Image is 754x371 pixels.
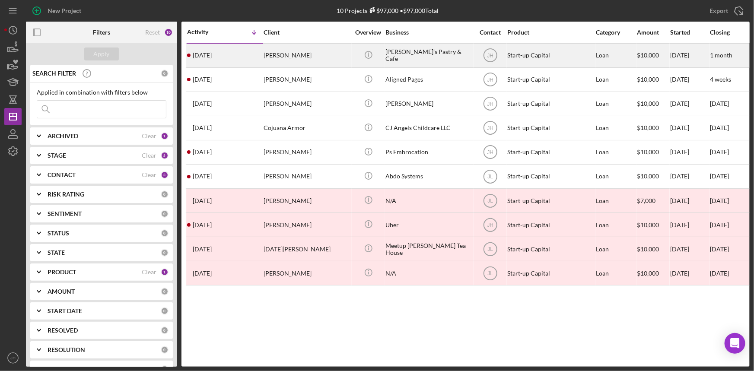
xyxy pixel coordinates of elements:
[670,29,709,36] div: Started
[142,269,156,276] div: Clear
[142,133,156,140] div: Clear
[507,92,594,115] div: Start-up Capital
[161,152,169,159] div: 5
[161,229,169,237] div: 0
[670,213,709,236] div: [DATE]
[48,288,75,295] b: AMOUNT
[385,29,472,36] div: Business
[367,7,398,14] div: $97,000
[48,191,84,198] b: RISK RATING
[385,117,472,140] div: CJ Angels Childcare LLC
[385,141,472,164] div: Ps Embrocation
[32,70,76,77] b: SEARCH FILTER
[385,44,472,67] div: [PERSON_NAME]’s Pastry & Cafe
[507,213,594,236] div: Start-up Capital
[487,53,493,59] text: JH
[193,52,212,59] time: 2025-09-30 16:59
[670,117,709,140] div: [DATE]
[385,92,472,115] div: [PERSON_NAME]
[637,262,669,285] div: $10,000
[385,238,472,260] div: Meetup [PERSON_NAME] Tea House
[487,270,493,276] text: JL
[637,76,659,83] span: $10,000
[161,288,169,295] div: 0
[264,262,350,285] div: [PERSON_NAME]
[596,213,636,236] div: Loan
[48,327,78,334] b: RESOLVED
[596,29,636,36] div: Category
[161,249,169,257] div: 0
[710,124,729,131] time: [DATE]
[48,308,82,314] b: START DATE
[710,270,729,277] time: [DATE]
[596,141,636,164] div: Loan
[710,197,729,204] time: [DATE]
[637,51,659,59] span: $10,000
[596,117,636,140] div: Loan
[193,124,212,131] time: 2025-07-16 17:03
[161,346,169,354] div: 0
[507,68,594,91] div: Start-up Capital
[48,171,76,178] b: CONTACT
[161,210,169,218] div: 0
[264,29,350,36] div: Client
[26,2,90,19] button: New Project
[48,230,69,237] b: STATUS
[161,307,169,315] div: 0
[164,28,173,37] div: 10
[264,189,350,212] div: [PERSON_NAME]
[637,29,669,36] div: Amount
[94,48,110,60] div: Apply
[193,100,212,107] time: 2025-07-23 22:08
[670,262,709,285] div: [DATE]
[507,165,594,188] div: Start-up Capital
[725,333,745,354] div: Open Intercom Messenger
[670,141,709,164] div: [DATE]
[48,269,76,276] b: PRODUCT
[596,92,636,115] div: Loan
[637,238,669,260] div: $10,000
[596,262,636,285] div: Loan
[187,29,225,35] div: Activity
[93,29,110,36] b: Filters
[710,76,731,83] time: 4 weeks
[487,125,493,131] text: JH
[710,51,732,59] time: 1 month
[193,197,212,204] time: 2023-12-11 16:56
[264,238,350,260] div: [DATE][PERSON_NAME]
[507,238,594,260] div: Start-up Capital
[48,2,81,19] div: New Project
[507,262,594,285] div: Start-up Capital
[474,29,506,36] div: Contact
[161,70,169,77] div: 0
[161,327,169,334] div: 0
[637,189,669,212] div: $7,000
[507,44,594,67] div: Start-up Capital
[385,189,472,212] div: N/A
[161,268,169,276] div: 1
[352,29,385,36] div: Overview
[487,174,493,180] text: JL
[142,152,156,159] div: Clear
[637,124,659,131] span: $10,000
[142,171,156,178] div: Clear
[596,189,636,212] div: Loan
[596,165,636,188] div: Loan
[596,238,636,260] div: Loan
[596,44,636,67] div: Loan
[161,190,169,198] div: 0
[48,133,78,140] b: ARCHIVED
[264,44,350,67] div: [PERSON_NAME]
[670,165,709,188] div: [DATE]
[487,149,493,155] text: JH
[10,356,16,361] text: JH
[670,44,709,67] div: [DATE]
[264,117,350,140] div: Cojuana Armor
[84,48,119,60] button: Apply
[670,68,709,91] div: [DATE]
[145,29,160,36] div: Reset
[193,149,212,155] time: 2024-12-30 15:03
[487,246,493,252] text: JL
[48,346,85,353] b: RESOLUTION
[193,246,212,253] time: 2023-11-16 10:14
